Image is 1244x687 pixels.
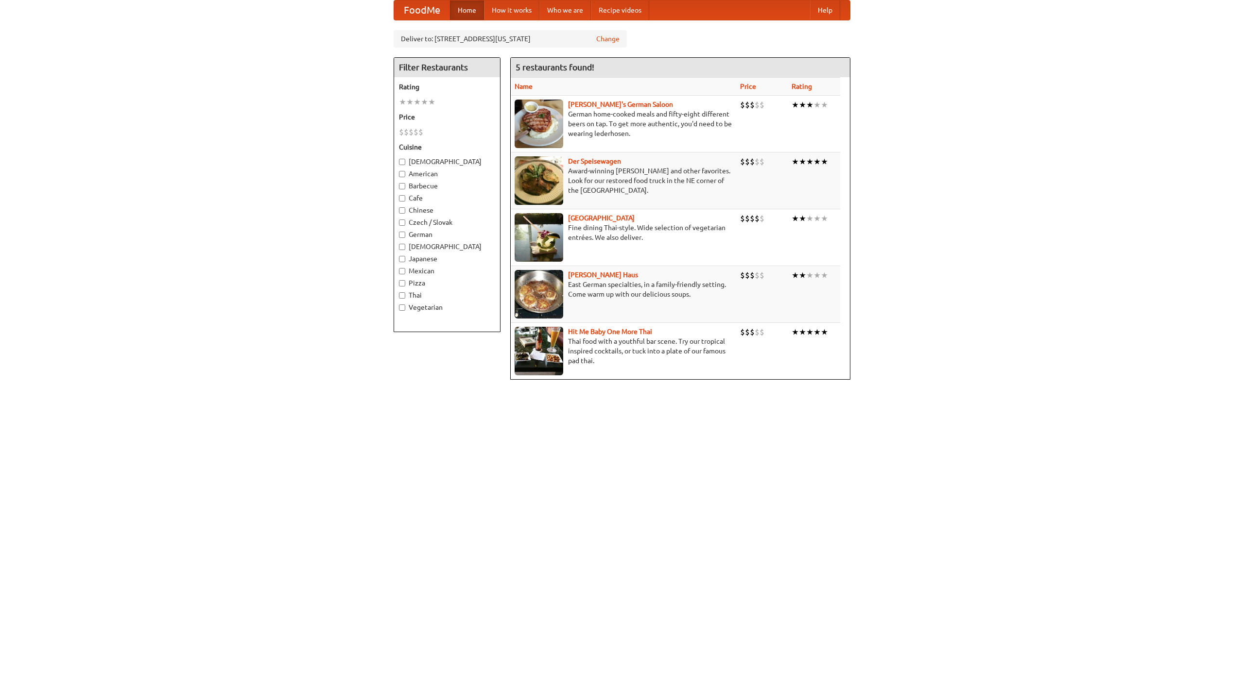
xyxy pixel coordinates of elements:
li: ★ [821,270,828,281]
input: Pizza [399,280,405,286]
li: $ [760,327,764,337]
li: $ [418,127,423,137]
input: Cafe [399,195,405,201]
li: $ [750,156,755,167]
li: $ [760,270,764,281]
li: $ [745,327,750,337]
label: German [399,230,495,239]
h4: Filter Restaurants [394,58,500,77]
li: $ [755,213,760,224]
li: $ [755,156,760,167]
li: ★ [428,97,435,107]
h5: Price [399,112,495,122]
a: Price [740,83,756,90]
p: Thai food with a youthful bar scene. Try our tropical inspired cocktails, or tuck into a plate of... [515,336,732,366]
li: ★ [806,270,813,281]
li: $ [740,270,745,281]
li: $ [740,156,745,167]
input: [DEMOGRAPHIC_DATA] [399,244,405,250]
li: $ [740,327,745,337]
label: Pizza [399,278,495,288]
li: ★ [813,327,821,337]
li: ★ [813,156,821,167]
a: Name [515,83,533,90]
li: $ [755,327,760,337]
a: Der Speisewagen [568,157,621,165]
div: Deliver to: [STREET_ADDRESS][US_STATE] [394,30,627,48]
img: speisewagen.jpg [515,156,563,205]
input: Thai [399,292,405,299]
li: $ [399,127,404,137]
input: Czech / Slovak [399,219,405,226]
input: Japanese [399,256,405,262]
input: [DEMOGRAPHIC_DATA] [399,159,405,165]
li: $ [760,213,764,224]
li: ★ [421,97,428,107]
li: ★ [813,100,821,110]
img: kohlhaus.jpg [515,270,563,318]
label: Chinese [399,205,495,215]
li: ★ [799,327,806,337]
li: ★ [799,270,806,281]
li: $ [760,156,764,167]
a: Change [596,34,620,44]
li: $ [750,270,755,281]
li: $ [740,100,745,110]
li: $ [750,327,755,337]
a: Hit Me Baby One More Thai [568,328,652,335]
li: ★ [792,327,799,337]
li: $ [414,127,418,137]
input: American [399,171,405,177]
li: $ [750,100,755,110]
label: Mexican [399,266,495,276]
li: $ [409,127,414,137]
li: $ [755,270,760,281]
a: FoodMe [394,0,450,20]
label: Thai [399,290,495,300]
input: Chinese [399,207,405,214]
p: Award-winning [PERSON_NAME] and other favorites. Look for our restored food truck in the NE corne... [515,166,732,195]
input: German [399,232,405,238]
li: ★ [792,270,799,281]
li: $ [745,270,750,281]
img: babythai.jpg [515,327,563,375]
label: Japanese [399,254,495,264]
p: East German specialties, in a family-friendly setting. Come warm up with our delicious soups. [515,280,732,299]
li: ★ [792,213,799,224]
img: esthers.jpg [515,100,563,148]
li: $ [745,100,750,110]
a: [GEOGRAPHIC_DATA] [568,214,635,222]
a: Help [810,0,840,20]
li: ★ [414,97,421,107]
label: [DEMOGRAPHIC_DATA] [399,242,495,251]
li: ★ [799,100,806,110]
label: Barbecue [399,181,495,191]
img: satay.jpg [515,213,563,262]
ng-pluralize: 5 restaurants found! [516,63,594,72]
li: $ [404,127,409,137]
p: German home-cooked meals and fifty-eight different beers on tap. To get more authentic, you'd nee... [515,109,732,138]
a: Who we are [539,0,591,20]
p: Fine dining Thai-style. Wide selection of vegetarian entrées. We also deliver. [515,223,732,242]
li: ★ [813,270,821,281]
li: ★ [399,97,406,107]
li: ★ [799,213,806,224]
label: Vegetarian [399,302,495,312]
a: [PERSON_NAME]'s German Saloon [568,101,673,108]
a: Recipe videos [591,0,649,20]
li: $ [745,213,750,224]
h5: Cuisine [399,142,495,152]
li: ★ [799,156,806,167]
li: ★ [792,100,799,110]
a: [PERSON_NAME] Haus [568,271,638,279]
li: ★ [806,156,813,167]
label: Cafe [399,193,495,203]
h5: Rating [399,82,495,92]
a: Home [450,0,484,20]
li: $ [745,156,750,167]
li: $ [760,100,764,110]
